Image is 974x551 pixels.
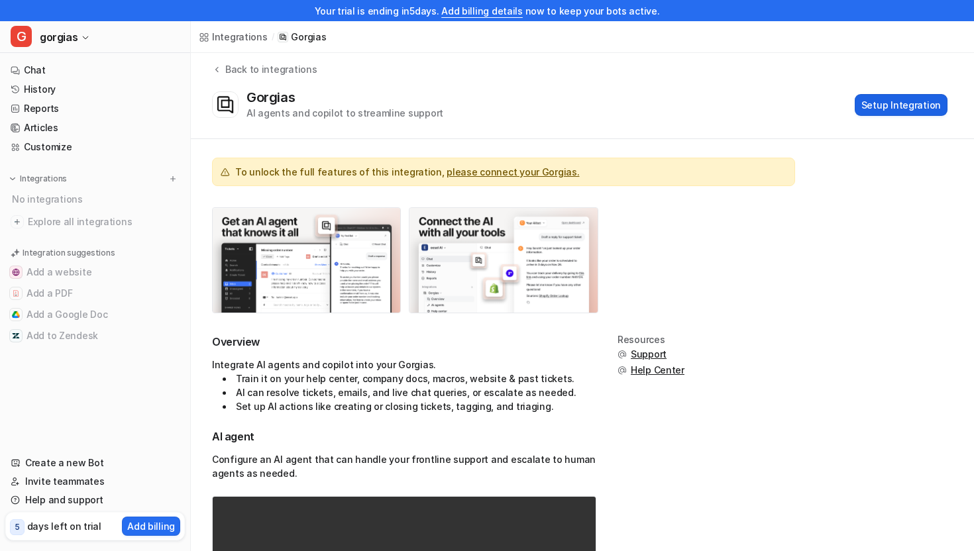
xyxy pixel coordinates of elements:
button: Add billing [122,517,180,536]
img: Add a Google Doc [12,311,20,319]
img: explore all integrations [11,215,24,228]
li: AI can resolve tickets, emails, and live chat queries, or escalate as needed. [223,385,596,399]
img: menu_add.svg [168,174,178,183]
img: Add a PDF [12,289,20,297]
img: support.svg [618,350,627,359]
button: Add to ZendeskAdd to Zendesk [5,325,185,346]
li: Train it on your help center, company docs, macros, website & past tickets. [223,372,596,385]
li: Set up AI actions like creating or closing tickets, tagging, and triaging. [223,399,596,413]
div: AI agents and copilot to streamline support [246,106,443,120]
span: G [11,26,32,47]
span: Explore all integrations [28,211,180,232]
span: Support [631,348,667,361]
a: Explore all integrations [5,213,185,231]
a: Chat [5,61,185,79]
div: No integrations [8,188,185,210]
a: Add billing details [441,5,523,17]
p: Add billing [127,519,175,533]
a: Reports [5,99,185,118]
a: Create a new Bot [5,454,185,472]
a: Articles [5,119,185,137]
a: Integrations [199,30,268,44]
button: Support [618,348,684,361]
button: Add a websiteAdd a website [5,262,185,283]
a: please connect your Gorgias. [447,166,579,177]
button: Integrations [5,172,71,185]
p: Gorgias [291,30,326,44]
button: Add a PDFAdd a PDF [5,283,185,304]
a: Help and support [5,491,185,509]
img: Add to Zendesk [12,332,20,340]
a: Gorgias [278,30,326,44]
p: 5 [15,521,20,533]
h2: Overview [212,334,596,350]
p: Configure an AI agent that can handle your frontline support and escalate to human agents as needed. [212,452,596,480]
button: Help Center [618,364,684,377]
div: Resources [618,334,684,345]
div: Integrate AI agents and copilot into your Gorgias. [212,358,596,413]
h3: AI agent [212,429,596,444]
div: Gorgias [246,89,300,105]
button: Add a Google DocAdd a Google Doc [5,304,185,325]
img: support.svg [618,366,627,375]
span: / [272,31,274,43]
img: Add a website [12,268,20,276]
a: Customize [5,138,185,156]
p: days left on trial [27,519,101,533]
a: Invite teammates [5,472,185,491]
img: expand menu [8,174,17,183]
button: Setup Integration [855,94,947,116]
div: Back to integrations [221,62,317,76]
p: Integration suggestions [23,247,115,259]
a: History [5,80,185,99]
img: Gorgias icon [213,92,238,117]
span: gorgias [40,28,78,46]
button: Back to integrations [212,62,317,89]
span: To unlock the full features of this integration, [235,165,579,179]
span: Help Center [631,364,684,377]
p: Integrations [20,174,67,184]
div: Integrations [212,30,268,44]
